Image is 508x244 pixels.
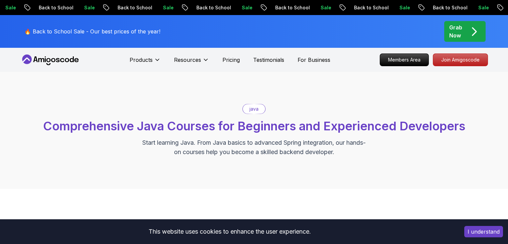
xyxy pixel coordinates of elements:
[224,4,245,11] p: Sale
[142,138,366,157] p: Start learning Java. From Java basics to advanced Spring integration, our hands-on courses help y...
[460,4,482,11] p: Sale
[222,56,240,64] a: Pricing
[249,106,259,112] p: java
[380,54,429,66] p: Members Area
[303,4,324,11] p: Sale
[298,56,330,64] a: For Business
[257,4,303,11] p: Back to School
[174,56,201,64] p: Resources
[100,4,145,11] p: Back to School
[433,53,488,66] a: Join Amigoscode
[5,224,454,239] div: This website uses cookies to enhance the user experience.
[433,54,488,66] p: Join Amigoscode
[130,56,161,69] button: Products
[66,4,88,11] p: Sale
[464,226,503,237] button: Accept cookies
[24,27,160,35] p: 🔥 Back to School Sale - Our best prices of the year!
[381,4,403,11] p: Sale
[380,53,429,66] a: Members Area
[43,119,465,133] span: Comprehensive Java Courses for Beginners and Experienced Developers
[130,56,153,64] p: Products
[336,4,381,11] p: Back to School
[449,23,462,39] p: Grab Now
[21,4,66,11] p: Back to School
[178,4,224,11] p: Back to School
[415,4,460,11] p: Back to School
[174,56,209,69] button: Resources
[145,4,166,11] p: Sale
[253,56,284,64] a: Testimonials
